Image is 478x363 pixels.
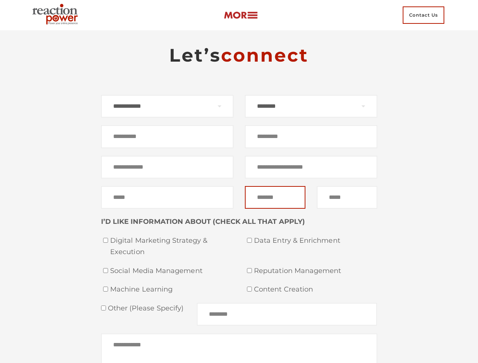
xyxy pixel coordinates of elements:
[106,304,184,312] span: Other (please specify)
[101,44,377,67] h2: Let’s
[101,217,305,226] strong: I’D LIKE INFORMATION ABOUT (CHECK ALL THAT APPLY)
[221,44,309,66] span: connect
[254,235,377,247] span: Data Entry & Enrichment
[29,2,84,29] img: Executive Branding | Personal Branding Agency
[110,284,234,295] span: Machine Learning
[403,6,444,24] span: Contact Us
[254,284,377,295] span: Content Creation
[224,11,258,20] img: more-btn.png
[110,265,234,277] span: Social Media Management
[110,235,234,258] span: Digital Marketing Strategy & Execution
[254,265,377,277] span: Reputation Management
